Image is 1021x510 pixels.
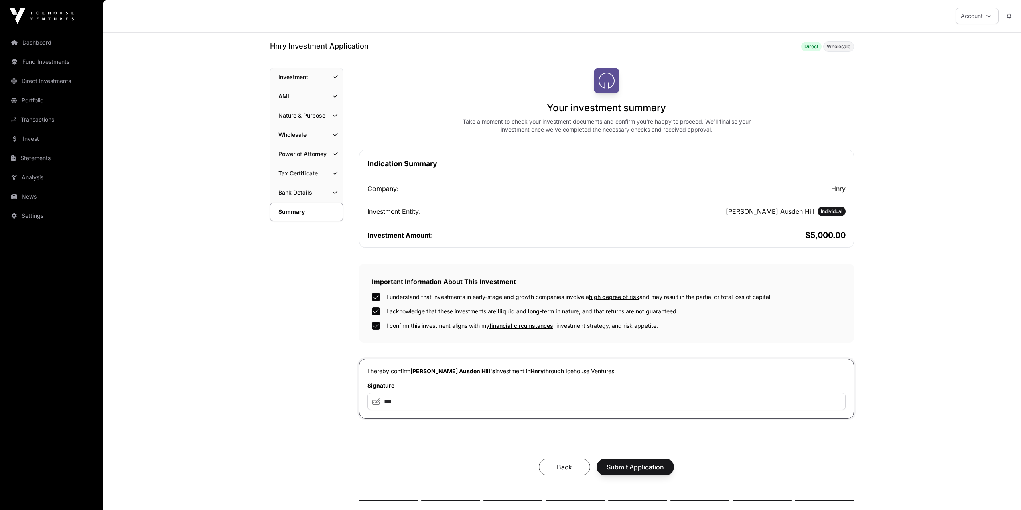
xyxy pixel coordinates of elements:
[608,230,846,241] h2: $5,000.00
[549,462,580,472] span: Back
[6,91,96,109] a: Portfolio
[453,118,761,134] div: Take a moment to check your investment documents and confirm you're happy to proceed. We’ll final...
[270,184,343,201] a: Bank Details
[10,8,74,24] img: Icehouse Ventures Logo
[6,72,96,90] a: Direct Investments
[270,107,343,124] a: Nature & Purpose
[367,367,846,375] p: I hereby confirm investment in through Icehouse Ventures.
[270,68,343,86] a: Investment
[6,169,96,186] a: Analysis
[386,307,678,315] label: I acknowledge that these investments are , and that returns are not guaranteed.
[821,208,842,215] span: Individual
[726,207,814,216] h2: [PERSON_NAME] Ausden Hill
[367,207,605,216] div: Investment Entity:
[270,41,369,52] h1: Hnry Investment Application
[367,382,846,390] label: Signature
[956,8,999,24] button: Account
[270,145,343,163] a: Power of Attorney
[608,184,846,193] h2: Hnry
[372,277,841,286] h2: Important Information About This Investment
[530,368,544,374] span: Hnry
[981,471,1021,510] iframe: Chat Widget
[6,207,96,225] a: Settings
[6,53,96,71] a: Fund Investments
[539,459,590,475] button: Back
[270,165,343,182] a: Tax Certificate
[607,462,664,472] span: Submit Application
[6,130,96,148] a: Invest
[547,102,666,114] h1: Your investment summary
[386,293,772,301] label: I understand that investments in early-stage and growth companies involve a and may result in the...
[827,43,850,50] span: Wholesale
[386,322,658,330] label: I confirm this investment aligns with my , investment strategy, and risk appetite.
[804,43,818,50] span: Direct
[6,111,96,128] a: Transactions
[594,68,619,93] img: Hnry
[367,184,605,193] div: Company:
[6,188,96,205] a: News
[367,158,846,169] h1: Indication Summary
[6,149,96,167] a: Statements
[489,322,553,329] span: financial circumstances
[597,459,674,475] button: Submit Application
[367,231,433,239] span: Investment Amount:
[6,34,96,51] a: Dashboard
[270,203,343,221] a: Summary
[496,308,579,315] span: illiquid and long-term in nature
[270,126,343,144] a: Wholesale
[410,368,495,374] span: [PERSON_NAME] Ausden Hill's
[270,87,343,105] a: AML
[589,293,639,300] span: high degree of risk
